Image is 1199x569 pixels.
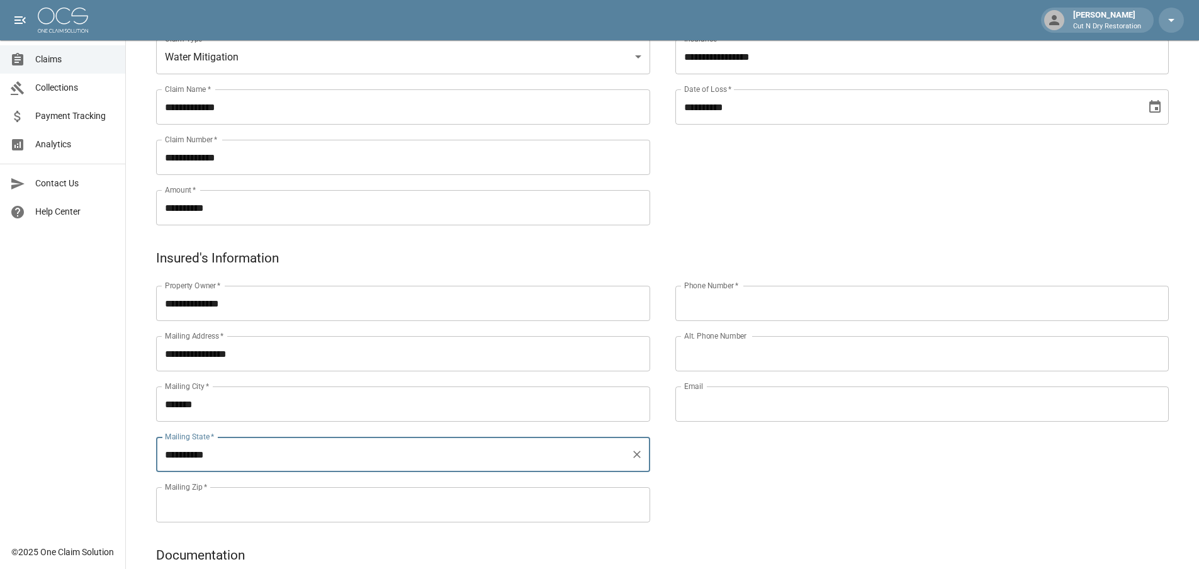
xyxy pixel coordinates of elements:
label: Date of Loss [684,84,731,94]
span: Help Center [35,205,115,218]
div: Water Mitigation [156,39,650,74]
label: Mailing Address [165,330,223,341]
label: Property Owner [165,280,221,291]
label: Phone Number [684,280,738,291]
img: ocs-logo-white-transparent.png [38,8,88,33]
label: Mailing City [165,381,210,392]
label: Mailing State [165,431,214,442]
span: Analytics [35,138,115,151]
div: © 2025 One Claim Solution [11,546,114,558]
label: Alt. Phone Number [684,330,746,341]
label: Mailing Zip [165,482,208,492]
button: Clear [628,446,646,463]
label: Claim Name [165,84,211,94]
span: Contact Us [35,177,115,190]
span: Claims [35,53,115,66]
span: Collections [35,81,115,94]
button: open drawer [8,8,33,33]
label: Claim Number [165,134,217,145]
label: Email [684,381,703,392]
p: Cut N Dry Restoration [1073,21,1141,32]
label: Amount [165,184,196,195]
span: Payment Tracking [35,110,115,123]
div: [PERSON_NAME] [1068,9,1146,31]
button: Choose date, selected date is Jul 26, 2025 [1142,94,1168,120]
